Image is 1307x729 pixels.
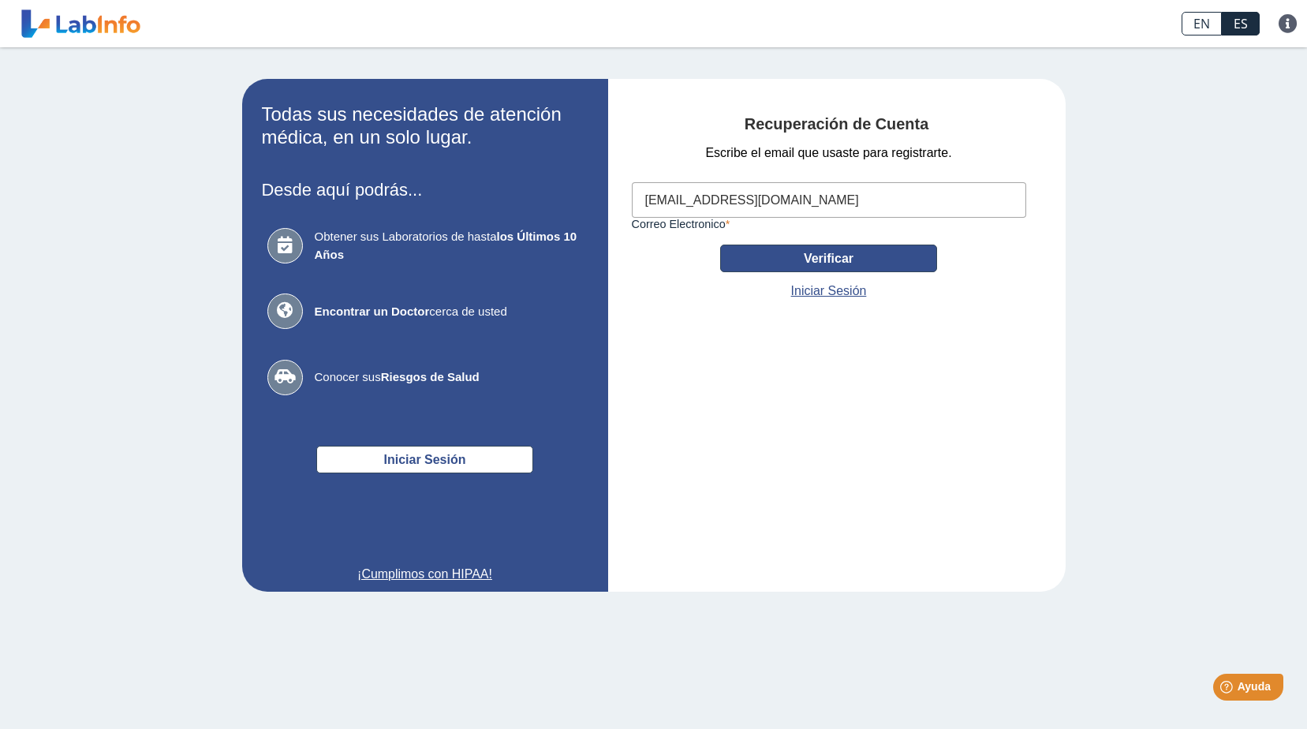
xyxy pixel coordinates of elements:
a: EN [1182,12,1222,36]
a: Iniciar Sesión [791,282,867,301]
a: ¡Cumplimos con HIPAA! [262,565,588,584]
h2: Todas sus necesidades de atención médica, en un solo lugar. [262,103,588,149]
button: Iniciar Sesión [316,446,533,473]
iframe: Help widget launcher [1167,667,1290,712]
a: ES [1222,12,1260,36]
label: Correo Electronico [632,218,1026,230]
button: Verificar [720,245,937,272]
span: Escribe el email que usaste para registrarte. [705,144,951,163]
h3: Desde aquí podrás... [262,180,588,200]
h4: Recuperación de Cuenta [632,115,1042,134]
span: Obtener sus Laboratorios de hasta [315,228,583,264]
b: Encontrar un Doctor [315,305,430,318]
b: los Últimos 10 Años [315,230,577,261]
span: cerca de usted [315,303,583,321]
span: Conocer sus [315,368,583,387]
b: Riesgos de Salud [381,370,480,383]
